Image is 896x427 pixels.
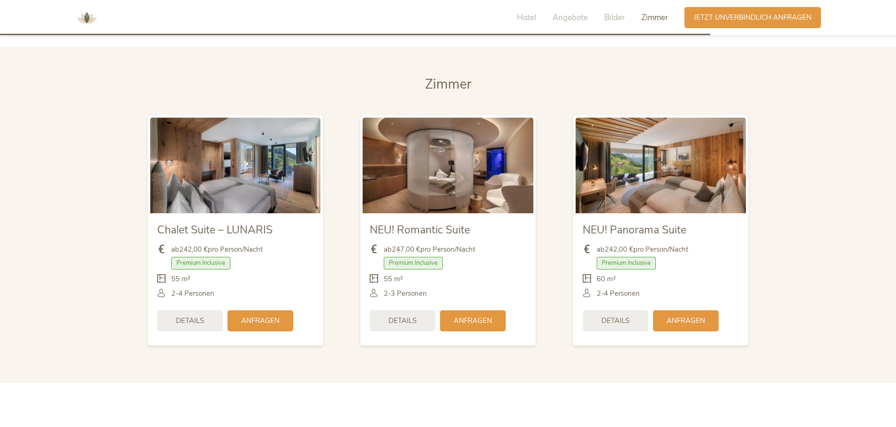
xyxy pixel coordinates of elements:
span: Hotel [517,12,536,23]
span: 2-3 Personen [384,289,427,299]
img: NEU! Romantic Suite [363,118,533,213]
span: Angebote [553,12,588,23]
span: Details [176,316,204,326]
span: Jetzt unverbindlich anfragen [694,13,812,22]
span: Details [601,316,630,326]
span: Anfragen [241,316,280,326]
span: Chalet Suite – LUNARIS [157,223,273,237]
b: 247,00 € [392,245,420,254]
span: Anfragen [454,316,492,326]
img: NEU! Panorama Suite [576,118,746,213]
span: Premium Inclusive [384,257,443,269]
span: 2-4 Personen [171,289,214,299]
img: Chalet Suite – LUNARIS [150,118,320,213]
span: Bilder [604,12,625,23]
span: Anfragen [667,316,705,326]
a: AMONTI & LUNARIS Wellnessresort [73,14,101,21]
b: 242,00 € [179,245,208,254]
span: Zimmer [641,12,668,23]
span: NEU! Romantic Suite [370,223,470,237]
span: NEU! Panorama Suite [583,223,686,237]
span: Premium Inclusive [171,257,230,269]
span: ab pro Person/Nacht [597,245,688,255]
b: 242,00 € [605,245,633,254]
span: ab pro Person/Nacht [384,245,475,255]
span: Premium Inclusive [597,257,656,269]
img: AMONTI & LUNARIS Wellnessresort [73,4,101,32]
span: Details [388,316,417,326]
span: 55 m² [384,274,403,284]
span: 2-4 Personen [597,289,640,299]
span: ab pro Person/Nacht [171,245,263,255]
span: Zimmer [425,75,471,93]
span: 55 m² [171,274,190,284]
span: 60 m² [597,274,616,284]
